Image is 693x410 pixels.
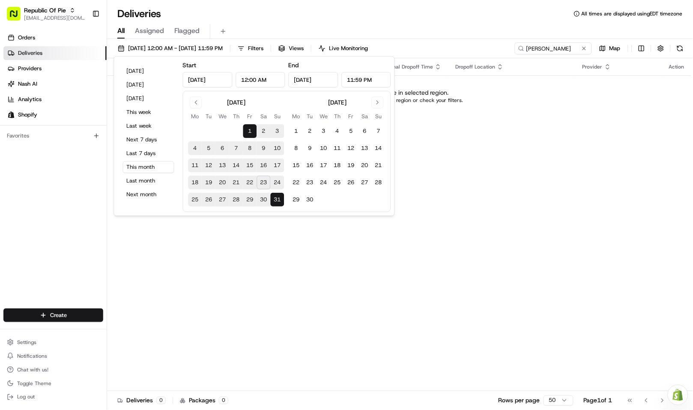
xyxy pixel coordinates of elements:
th: Thursday [230,112,243,121]
button: Refresh [674,42,686,54]
span: Filters [248,45,263,52]
button: 15 [290,159,303,172]
div: Action [669,63,684,70]
button: 23 [303,176,317,189]
button: 8 [290,141,303,155]
button: 18 [188,176,202,189]
button: 7 [230,141,243,155]
span: Settings [17,339,36,346]
button: [DATE] [123,65,174,77]
button: Views [275,42,308,54]
button: 29 [290,193,303,206]
span: Flagged [174,26,200,36]
a: Orders [3,31,107,45]
p: Rows per page [499,396,540,405]
th: Monday [188,112,202,121]
div: We're available if you need us! [29,90,108,97]
span: API Documentation [81,124,137,133]
button: 13 [358,141,372,155]
th: Wednesday [216,112,230,121]
p: Try switching to another region or check your filters. [335,97,463,104]
button: 9 [303,141,317,155]
div: [DATE] [328,98,346,107]
button: 18 [331,159,344,172]
input: Time [341,72,391,87]
button: 20 [216,176,230,189]
button: Go to previous month [190,96,202,108]
button: 4 [188,141,202,155]
button: [DATE] [123,93,174,105]
button: 14 [372,141,385,155]
div: 0 [156,397,166,404]
div: Packages [180,396,228,405]
button: 16 [303,159,317,172]
span: Nash AI [18,80,37,88]
button: 26 [344,176,358,189]
div: 📗 [9,125,15,132]
h1: Deliveries [117,7,161,21]
label: End [289,61,299,69]
span: Deliveries [18,49,42,57]
span: Create [50,311,67,319]
span: Original Dropoff Time [381,63,433,70]
button: 25 [331,176,344,189]
div: Page 1 of 1 [584,396,612,405]
button: 9 [257,141,271,155]
th: Friday [344,112,358,121]
th: Saturday [257,112,271,121]
button: 21 [230,176,243,189]
button: Last month [123,175,174,187]
span: All times are displayed using EDT timezone [582,10,683,17]
button: 20 [358,159,372,172]
span: Providers [18,65,42,72]
label: Start [183,61,197,69]
button: 17 [271,159,284,172]
button: 25 [188,193,202,206]
th: Tuesday [202,112,216,121]
span: Map [609,45,621,52]
a: Powered byPylon [60,145,104,152]
button: 28 [372,176,385,189]
th: Monday [290,112,303,121]
span: [DATE] 12:00 AM - [DATE] 11:59 PM [128,45,223,52]
span: All [117,26,125,36]
span: Dropoff Location [455,63,495,70]
button: This week [123,106,174,118]
button: Last 7 days [123,147,174,159]
button: [EMAIL_ADDRESS][DOMAIN_NAME] [24,15,85,21]
button: 11 [188,159,202,172]
span: Analytics [18,96,42,103]
button: Log out [3,391,103,403]
button: 2 [303,124,317,138]
button: This month [123,161,174,173]
button: 16 [257,159,271,172]
button: 27 [216,193,230,206]
button: 6 [358,124,372,138]
button: 30 [303,193,317,206]
a: Deliveries [3,46,107,60]
th: Tuesday [303,112,317,121]
button: 12 [344,141,358,155]
a: 💻API Documentation [69,121,141,136]
button: Create [3,308,103,322]
input: Time [236,72,285,87]
span: Log out [17,394,35,401]
button: 22 [243,176,257,189]
button: 2 [257,124,271,138]
button: Map [595,42,624,54]
button: 5 [344,124,358,138]
button: 31 [271,193,284,206]
a: Nash AI [3,77,107,91]
img: 1736555255976-a54dd68f-1ca7-489b-9aae-adbdc363a1c4 [9,82,24,97]
button: 1 [243,124,257,138]
span: Chat with us! [17,366,48,373]
th: Saturday [358,112,372,121]
a: Shopify [3,108,107,122]
button: Notifications [3,350,103,362]
button: 24 [271,176,284,189]
button: Settings [3,336,103,348]
button: Toggle Theme [3,377,103,389]
th: Wednesday [317,112,331,121]
button: Republic Of Pie [24,6,66,15]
